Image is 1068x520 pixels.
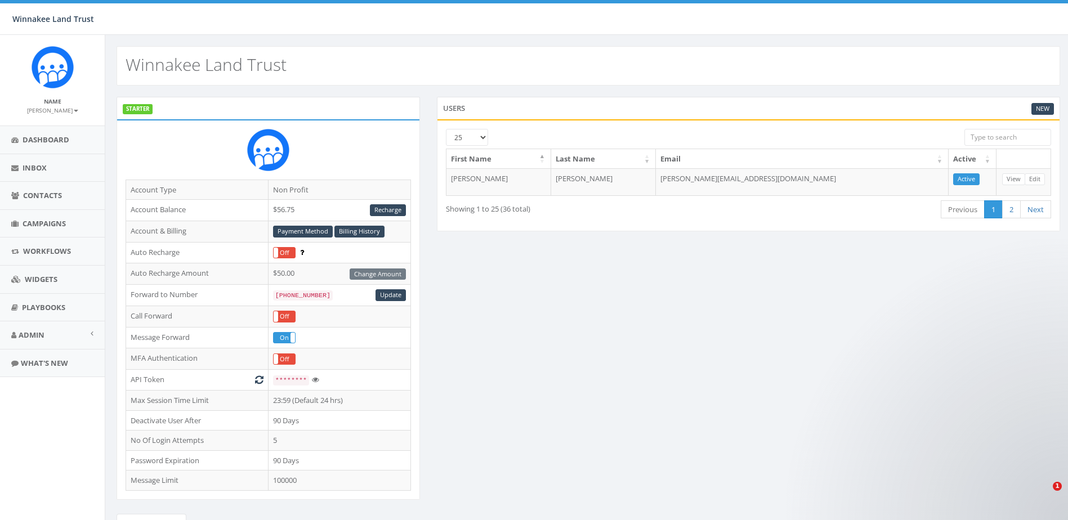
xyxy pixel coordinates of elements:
td: Account & Billing [126,221,269,242]
td: Max Session Time Limit [126,390,269,410]
a: 1 [984,200,1003,219]
span: Contacts [23,190,62,200]
th: First Name: activate to sort column descending [446,149,551,169]
span: Enable to prevent campaign failure. [300,247,304,257]
td: 100000 [268,470,410,491]
td: 23:59 (Default 24 hrs) [268,390,410,410]
span: Playbooks [22,302,65,312]
img: Rally_Corp_Icon.png [32,46,74,88]
span: Widgets [25,274,57,284]
td: $50.00 [268,263,410,285]
a: Previous [941,200,985,219]
a: New [1031,103,1054,115]
td: 90 Days [268,410,410,431]
td: Account Type [126,180,269,200]
td: 5 [268,431,410,451]
td: Account Balance [126,200,269,221]
a: Payment Method [273,226,333,237]
td: Non Profit [268,180,410,200]
span: Workflows [23,246,71,256]
small: [PERSON_NAME] [27,106,78,114]
h2: Winnakee Land Trust [126,55,287,74]
div: OnOff [273,311,296,322]
td: $56.75 [268,200,410,221]
a: Update [376,289,406,301]
label: Off [274,354,295,365]
td: [PERSON_NAME] [551,168,656,195]
td: Password Expiration [126,450,269,470]
label: Off [274,311,295,322]
td: Call Forward [126,306,269,327]
span: Winnakee Land Trust [12,14,94,24]
i: Generate New Token [255,376,263,383]
a: Recharge [370,204,406,216]
a: Billing History [334,226,385,237]
th: Email: activate to sort column ascending [656,149,949,169]
label: STARTER [123,104,153,114]
code: [PHONE_NUMBER] [273,290,333,301]
a: Next [1020,200,1051,219]
td: Auto Recharge [126,242,269,263]
div: OnOff [273,353,296,365]
td: API Token [126,370,269,391]
td: Message Forward [126,327,269,348]
span: Dashboard [23,135,69,145]
a: [PERSON_NAME] [27,105,78,115]
th: Active: activate to sort column ascending [949,149,996,169]
span: What's New [21,358,68,368]
div: OnOff [273,247,296,259]
td: No Of Login Attempts [126,431,269,451]
iframe: Intercom live chat [1030,482,1057,509]
th: Last Name: activate to sort column ascending [551,149,656,169]
span: Inbox [23,163,47,173]
a: View [1002,173,1025,185]
td: Deactivate User After [126,410,269,431]
span: Campaigns [23,218,66,228]
td: [PERSON_NAME] [446,168,551,195]
td: Forward to Number [126,285,269,306]
td: Auto Recharge Amount [126,263,269,285]
span: 1 [1053,482,1062,491]
a: Active [953,173,980,185]
td: Message Limit [126,470,269,491]
div: OnOff [273,332,296,344]
div: Users [437,97,1060,119]
td: [PERSON_NAME][EMAIL_ADDRESS][DOMAIN_NAME] [656,168,949,195]
img: Rally_Corp_Icon.png [247,129,289,171]
td: 90 Days [268,450,410,470]
span: Admin [19,330,44,340]
td: MFA Authentication [126,348,269,370]
div: Showing 1 to 25 (36 total) [446,199,689,214]
a: Edit [1025,173,1045,185]
label: On [274,333,295,343]
label: Off [274,248,295,258]
input: Type to search [964,129,1051,146]
a: 2 [1002,200,1021,219]
small: Name [44,97,61,105]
